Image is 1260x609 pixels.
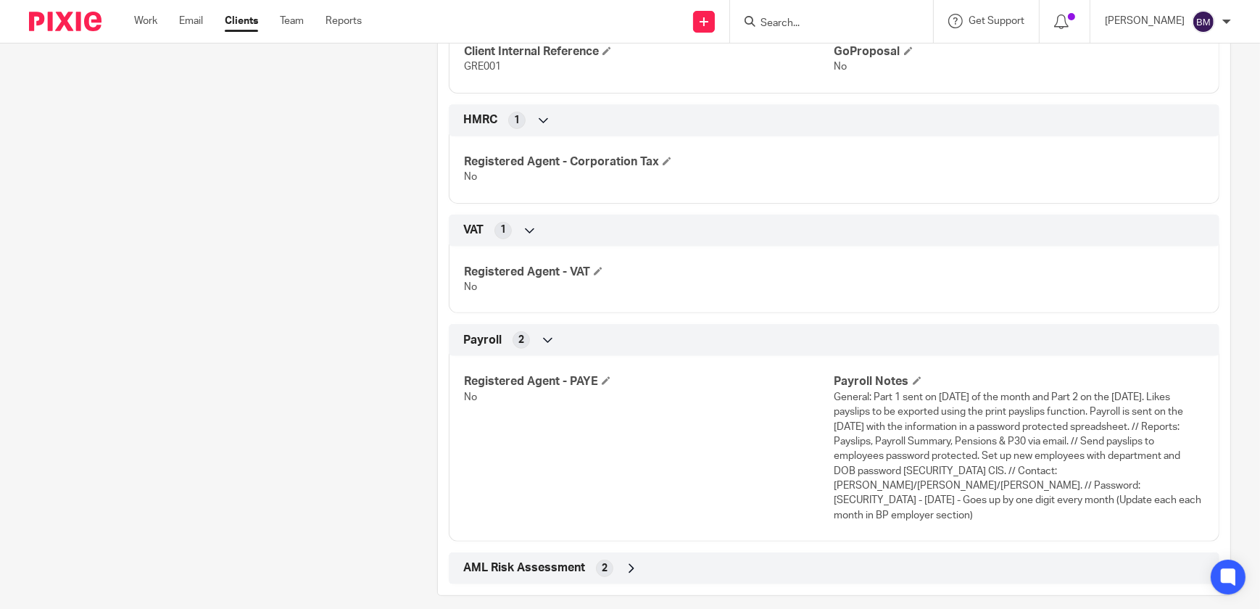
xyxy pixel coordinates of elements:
h4: Payroll Notes [834,374,1204,389]
span: 1 [514,113,520,128]
span: No [464,392,477,402]
span: 2 [518,333,524,347]
span: No [464,172,477,182]
img: svg%3E [1192,10,1215,33]
span: No [464,282,477,292]
span: 2 [602,561,608,576]
a: Clients [225,14,258,28]
a: Team [280,14,304,28]
span: General: Part 1 sent on [DATE] of the month and Part 2 on the [DATE]. Likes payslips to be export... [834,392,1202,521]
input: Search [759,17,890,30]
span: VAT [463,223,484,238]
span: No [834,62,847,72]
p: [PERSON_NAME] [1105,14,1185,28]
a: Reports [326,14,362,28]
span: Payroll [463,333,502,348]
h4: Registered Agent - VAT [464,265,834,280]
span: HMRC [463,112,497,128]
h4: GoProposal [834,44,1204,59]
h4: Client Internal Reference [464,44,834,59]
img: Pixie [29,12,101,31]
span: Get Support [969,16,1024,26]
span: 1 [500,223,506,237]
span: AML Risk Assessment [463,560,585,576]
a: Work [134,14,157,28]
a: Email [179,14,203,28]
span: GRE001 [464,62,501,72]
h4: Registered Agent - PAYE [464,374,834,389]
h4: Registered Agent - Corporation Tax [464,154,834,170]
